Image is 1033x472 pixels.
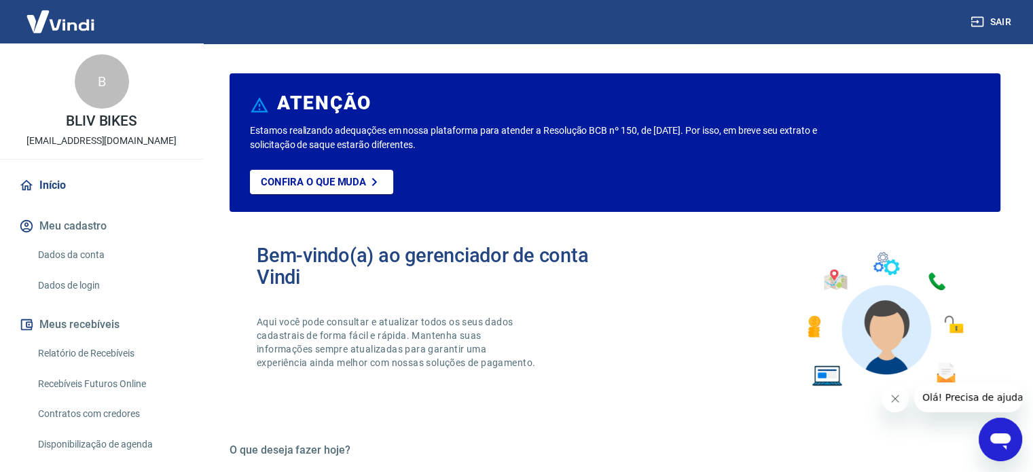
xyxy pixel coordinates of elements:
[26,134,177,148] p: [EMAIL_ADDRESS][DOMAIN_NAME]
[250,124,834,152] p: Estamos realizando adequações em nossa plataforma para atender a Resolução BCB nº 150, de [DATE]....
[257,315,538,369] p: Aqui você pode consultar e atualizar todos os seus dados cadastrais de forma fácil e rápida. Mant...
[16,211,187,241] button: Meu cadastro
[882,385,909,412] iframe: Fechar mensagem
[979,418,1022,461] iframe: Botão para abrir a janela de mensagens
[261,176,366,188] p: Confira o que muda
[33,370,187,398] a: Recebíveis Futuros Online
[75,54,129,109] div: B
[66,114,138,128] p: BLIV BIKES
[33,241,187,269] a: Dados da conta
[277,96,371,110] h6: ATENÇÃO
[795,244,973,395] img: Imagem de um avatar masculino com diversos icones exemplificando as funcionalidades do gerenciado...
[16,310,187,340] button: Meus recebíveis
[33,272,187,299] a: Dados de login
[33,400,187,428] a: Contratos com credores
[250,170,393,194] a: Confira o que muda
[16,170,187,200] a: Início
[968,10,1017,35] button: Sair
[33,340,187,367] a: Relatório de Recebíveis
[230,443,1000,457] h5: O que deseja fazer hoje?
[8,10,114,20] span: Olá! Precisa de ajuda?
[914,382,1022,412] iframe: Mensagem da empresa
[33,431,187,458] a: Disponibilização de agenda
[16,1,105,42] img: Vindi
[257,244,615,288] h2: Bem-vindo(a) ao gerenciador de conta Vindi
